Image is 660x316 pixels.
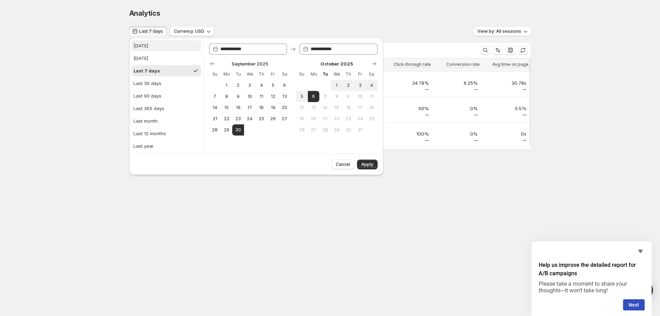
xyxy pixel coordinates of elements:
[212,116,218,122] span: 21
[473,26,531,36] button: View by: All sessions
[235,94,241,99] span: 9
[322,71,328,77] span: Tu
[366,80,377,91] button: Saturday October 4 2025
[308,102,319,113] button: Monday October 13 2025
[258,71,264,77] span: Th
[209,102,221,113] button: Sunday September 14 2025
[296,91,308,102] button: Sunday October 5 2025
[346,94,351,99] span: 9
[235,116,241,122] span: 23
[134,80,161,87] div: Last 30 days
[343,91,354,102] button: Thursday October 9 2025
[258,116,264,122] span: 25
[256,80,267,91] button: Thursday September 4 2025
[129,9,160,17] span: Analytics
[354,69,366,80] th: Friday
[354,124,366,136] button: Friday October 31 2025
[131,115,201,126] button: Last month
[366,102,377,113] button: Saturday October 18 2025
[636,247,645,255] button: Hide survey
[369,71,374,77] span: Sa
[223,116,229,122] span: 22
[332,160,354,169] button: Cancel
[131,90,201,101] button: Last 90 days
[221,113,232,124] button: Monday September 22 2025
[232,69,244,80] th: Tuesday
[244,91,256,102] button: Wednesday September 10 2025
[331,102,342,113] button: Wednesday October 15 2025
[221,102,232,113] button: Monday September 15 2025
[354,91,366,102] button: Friday October 10 2025
[311,127,317,133] span: 27
[244,69,256,80] th: Wednesday
[357,71,363,77] span: Fr
[212,105,218,110] span: 14
[134,55,148,62] div: [DATE]
[296,102,308,113] button: Sunday October 12 2025
[270,116,276,122] span: 26
[256,91,267,102] button: Thursday September 11 2025
[334,127,340,133] span: 29
[311,116,317,122] span: 20
[134,130,166,137] div: Last 12 months
[437,79,478,86] p: 6.25%
[221,80,232,91] button: Monday September 1 2025
[235,83,241,88] span: 2
[270,83,276,88] span: 5
[258,94,264,99] span: 11
[319,124,331,136] button: Tuesday October 28 2025
[131,140,201,152] button: Last year
[244,80,256,91] button: Wednesday September 3 2025
[209,69,221,80] th: Sunday
[334,105,340,110] span: 15
[311,71,317,77] span: Mo
[357,127,363,133] span: 31
[319,91,331,102] button: Today Tuesday October 7 2025
[369,59,379,69] button: Show next month, November 2025
[232,113,244,124] button: Tuesday September 23 2025
[331,69,342,80] th: Wednesday
[299,71,305,77] span: Su
[235,127,241,133] span: 30
[279,80,290,91] button: Saturday September 6 2025
[299,127,305,133] span: 26
[270,71,276,77] span: Fr
[131,128,201,139] button: Last 12 months
[334,83,340,88] span: 1
[296,124,308,136] button: Sunday October 26 2025
[486,130,526,137] p: 0s
[174,29,204,34] span: Currency: USD
[486,105,526,112] p: 5.57s
[256,113,267,124] button: Thursday September 25 2025
[486,79,526,86] p: 30.78s
[346,71,351,77] span: Th
[308,113,319,124] button: Monday October 20 2025
[296,69,308,80] th: Sunday
[282,71,288,77] span: Sa
[212,94,218,99] span: 7
[480,45,490,55] button: Search and filter results
[322,116,328,122] span: 21
[279,69,290,80] th: Saturday
[212,71,218,77] span: Su
[343,113,354,124] button: Thursday October 23 2025
[270,105,276,110] span: 19
[131,103,201,114] button: Last 365 days
[319,113,331,124] button: Tuesday October 21 2025
[247,105,253,110] span: 17
[232,91,244,102] button: Tuesday September 9 2025
[331,113,342,124] button: Wednesday October 22 2025
[232,80,244,91] button: Tuesday September 2 2025
[311,105,317,110] span: 13
[282,83,288,88] span: 6
[322,127,328,133] span: 28
[258,83,264,88] span: 4
[129,26,167,36] button: Last 7 days
[223,71,229,77] span: Mo
[446,62,480,67] span: Conversion rate
[247,116,253,122] span: 24
[223,127,229,133] span: 29
[232,102,244,113] button: Tuesday September 16 2025
[343,102,354,113] button: Thursday October 16 2025
[212,127,218,133] span: 28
